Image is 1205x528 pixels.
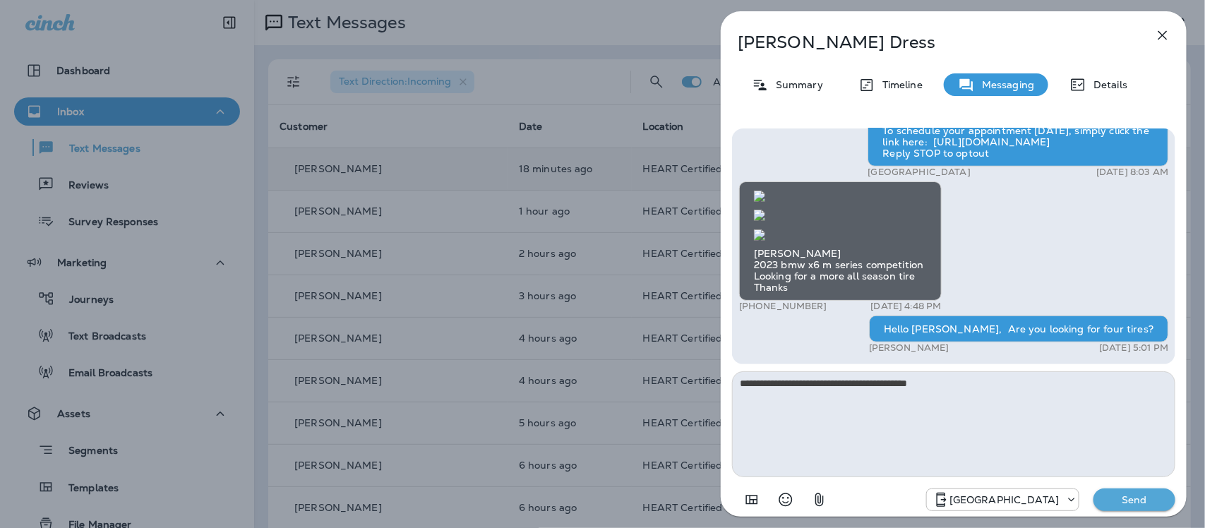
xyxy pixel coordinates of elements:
p: [GEOGRAPHIC_DATA] [868,167,970,178]
p: Summary [769,79,823,90]
img: twilio-download [754,210,765,221]
p: Timeline [875,79,923,90]
p: [PHONE_NUMBER] [739,301,827,312]
div: +1 (847) 262-3704 [927,491,1079,508]
p: [PERSON_NAME] [869,342,949,354]
div: [PERSON_NAME] 2023 bmw x6 m series competition Looking for a more all season tire Thanks [739,181,942,301]
button: Add in a premade template [738,486,766,514]
img: twilio-download [754,229,765,241]
p: Send [1105,493,1164,506]
p: [DATE] 8:03 AM [1096,167,1168,178]
p: [PERSON_NAME] Dress [738,32,1123,52]
div: Hello [PERSON_NAME], Are you looking for four tires? [869,316,1168,342]
button: Send [1093,488,1175,511]
p: Details [1086,79,1127,90]
p: [DATE] 4:48 PM [871,301,942,312]
p: Messaging [975,79,1034,90]
p: [DATE] 5:01 PM [1099,342,1168,354]
img: twilio-download [754,191,765,202]
button: Select an emoji [772,486,800,514]
p: [GEOGRAPHIC_DATA] [949,494,1059,505]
